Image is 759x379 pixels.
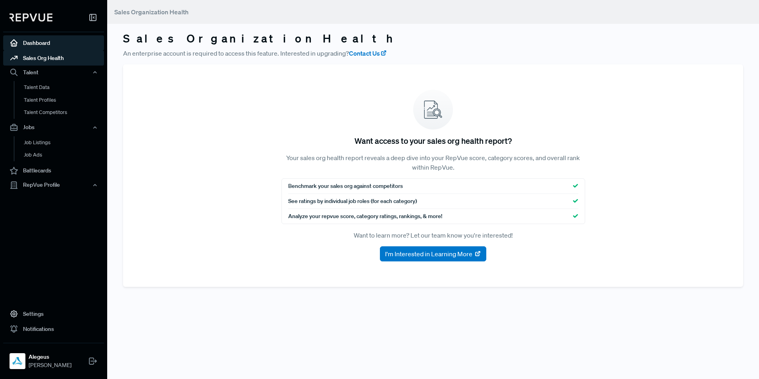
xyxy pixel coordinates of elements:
a: Talent Competitors [14,106,115,119]
a: Dashboard [3,35,104,50]
a: Job Ads [14,149,115,161]
a: Settings [3,306,104,321]
a: AlegeusAlegeus[PERSON_NAME] [3,343,104,373]
button: Jobs [3,121,104,134]
button: Talent [3,66,104,79]
a: Notifications [3,321,104,336]
p: An enterprise account is required to access this feature. Interested in upgrading? [123,48,743,58]
strong: Alegeus [29,353,71,361]
img: Alegeus [11,355,24,367]
a: Talent Profiles [14,94,115,106]
span: [PERSON_NAME] [29,361,71,369]
a: Contact Us [349,48,387,58]
h5: Want access to your sales org health report? [354,136,512,145]
span: Benchmark your sales org against competitors [288,182,403,190]
h3: Sales Organization Health [123,32,743,45]
span: Analyze your repvue score, category ratings, rankings, & more! [288,212,442,220]
span: Sales Organization Health [114,8,189,16]
a: Talent Data [14,81,115,94]
p: Want to learn more? Let our team know you're interested! [281,230,585,240]
a: Battlecards [3,163,104,178]
span: I'm Interested in Learning More [385,249,472,259]
a: Sales Org Health [3,50,104,66]
button: RepVue Profile [3,178,104,192]
img: RepVue [10,14,52,21]
a: Job Listings [14,136,115,149]
p: Your sales org health report reveals a deep dive into your RepVue score, category scores, and ove... [281,153,585,172]
button: I'm Interested in Learning More [380,246,486,261]
span: See ratings by individual job roles (for each category) [288,197,417,205]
